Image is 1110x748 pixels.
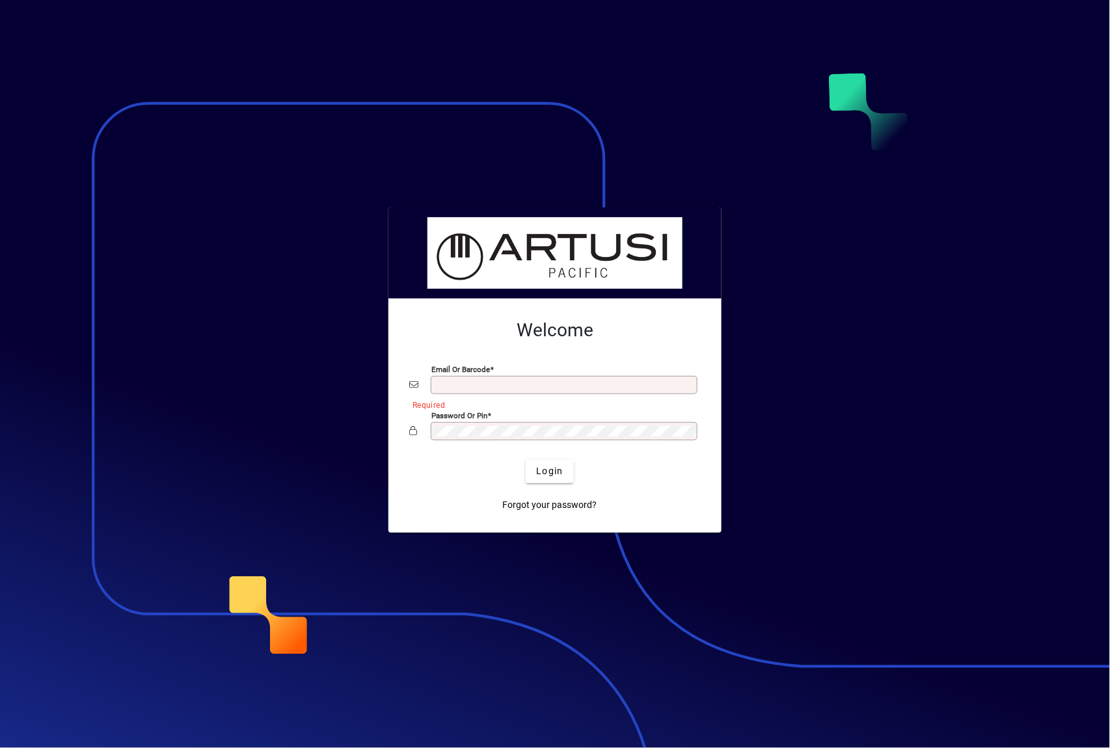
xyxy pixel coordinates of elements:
[503,498,597,512] span: Forgot your password?
[498,494,602,517] a: Forgot your password?
[526,460,573,483] button: Login
[536,464,563,478] span: Login
[431,364,490,373] mat-label: Email or Barcode
[409,319,701,341] h2: Welcome
[413,397,690,411] mat-error: Required
[431,410,487,420] mat-label: Password or Pin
